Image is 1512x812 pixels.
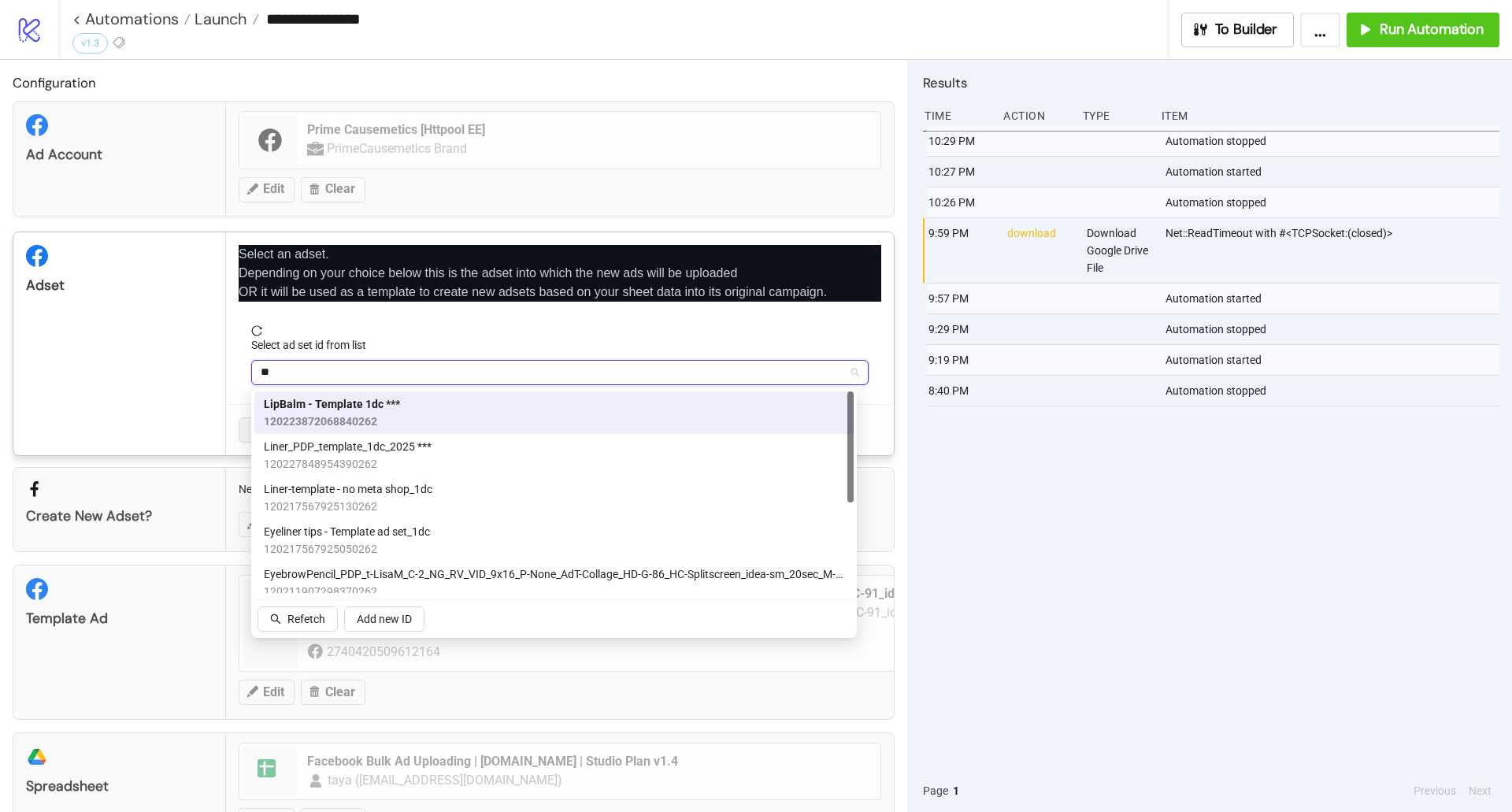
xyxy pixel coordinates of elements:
span: EyebrowPencil_PDP_t-LisaM_C-2_NG_RV_VID_9x16_P-None_AdT-Collage_HD-G-86_HC-Splitscreen_idea-sm_20... [264,565,844,583]
div: 9:29 PM [927,314,995,344]
button: Run Automation [1347,13,1499,47]
div: Time [923,101,991,131]
h2: Configuration [13,72,895,93]
div: Type [1081,101,1149,131]
div: Liner_PDP_template_1dc_2025 *** [254,434,854,476]
span: Page [923,782,948,799]
h2: Results [923,72,1499,93]
a: Launch [191,11,259,27]
div: Automation stopped [1164,376,1503,406]
div: Automation stopped [1164,126,1503,156]
div: 9:57 PM [927,284,995,313]
div: download [1006,218,1073,283]
button: 1 [948,782,964,799]
div: Action [1002,101,1069,131]
div: Automation started [1164,157,1503,187]
div: 10:29 PM [927,126,995,156]
span: 120217567925130262 [264,498,432,515]
span: close [871,244,882,255]
div: 9:59 PM [927,218,995,283]
span: To Builder [1215,20,1278,39]
div: EyebrowPencil_PDP_t-LisaM_C-2_NG_RV_VID_9x16_P-None_AdT-Collage_HD-G-86_HC-Splitscreen_idea-sm_20... [254,562,854,604]
div: 10:26 PM [927,187,995,217]
span: Eyeliner tips - Template ad set_1dc [264,523,430,540]
div: v1.3 [72,33,108,54]
label: Select ad set id from list [251,336,376,354]
span: 120217567925050262 [264,540,430,558]
div: Item [1160,101,1499,131]
p: Select an adset. Depending on your choice below this is the adset into which the new ads will be ... [239,245,881,302]
span: search [270,614,281,625]
input: Select ad set id from list [261,361,845,384]
span: Liner-template - no meta shop_1dc [264,480,432,498]
div: 9:19 PM [927,345,995,375]
div: Liner-template - no meta shop_1dc [254,476,854,519]
div: 8:40 PM [927,376,995,406]
span: 120223872068840262 [264,413,400,430]
div: Automation stopped [1164,314,1503,344]
div: Automation started [1164,345,1503,375]
button: Next [1464,782,1496,799]
span: Launch [191,9,247,29]
button: Cancel [239,417,297,443]
div: LipBalm - Template 1dc *** [254,391,854,434]
div: 10:27 PM [927,157,995,187]
button: ... [1300,13,1340,47]
a: < Automations [72,11,191,27]
div: Eyeliner tips - Template ad set_1dc [254,519,854,562]
button: To Builder [1181,13,1295,47]
div: Adset [26,276,213,295]
button: Refetch [258,606,338,632]
button: Previous [1409,782,1461,799]
span: 120227848954390262 [264,455,432,473]
div: Automation started [1164,284,1503,313]
span: 120211907298370262 [264,583,844,600]
span: Run Automation [1380,20,1484,39]
span: Refetch [287,613,325,625]
div: Automation stopped [1164,187,1503,217]
button: Add new ID [344,606,424,632]
div: Net::ReadTimeout with #<TCPSocket:(closed)> [1164,218,1503,283]
span: Liner_PDP_template_1dc_2025 *** [264,438,432,455]
div: Download Google Drive File [1085,218,1153,283]
span: reload [251,325,869,336]
span: LipBalm - Template 1dc *** [264,395,400,413]
span: Add new ID [357,613,412,625]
